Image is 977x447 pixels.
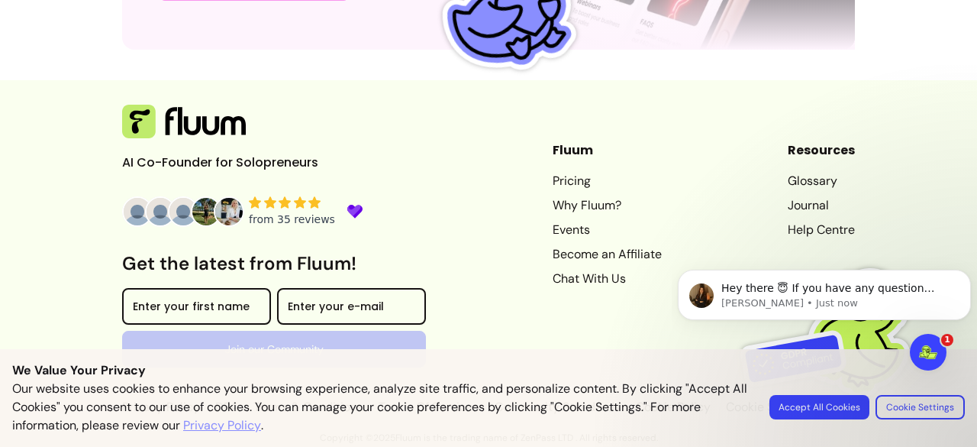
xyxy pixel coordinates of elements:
img: Fluum Logo [122,105,246,138]
a: Help Centre [788,221,855,239]
p: AI Co-Founder for Solopreneurs [122,154,351,172]
h3: Get the latest from Fluum! [122,251,426,276]
span: 1 [941,334,953,346]
a: Events [553,221,662,239]
img: Fluum is GDPR compliant [740,237,931,428]
a: Pricing [553,172,662,190]
header: Fluum [553,141,662,160]
a: Privacy Policy [183,416,261,435]
p: We Value Your Privacy [12,361,965,380]
a: Journal [788,196,855,215]
a: Chat With Us [553,270,662,288]
header: Resources [788,141,855,160]
a: Become an Affiliate [553,245,662,264]
a: Glossary [788,172,855,190]
input: Enter your first name [133,302,260,317]
a: Why Fluum? [553,196,662,215]
iframe: Intercom notifications message [672,238,977,406]
p: Our website uses cookies to enhance your browsing experience, analyze site traffic, and personali... [12,380,751,435]
button: Accept All Cookies [769,395,869,419]
button: Cookie Settings [875,395,965,419]
iframe: Intercom live chat [910,334,946,371]
input: Enter your e-mail [288,302,415,317]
